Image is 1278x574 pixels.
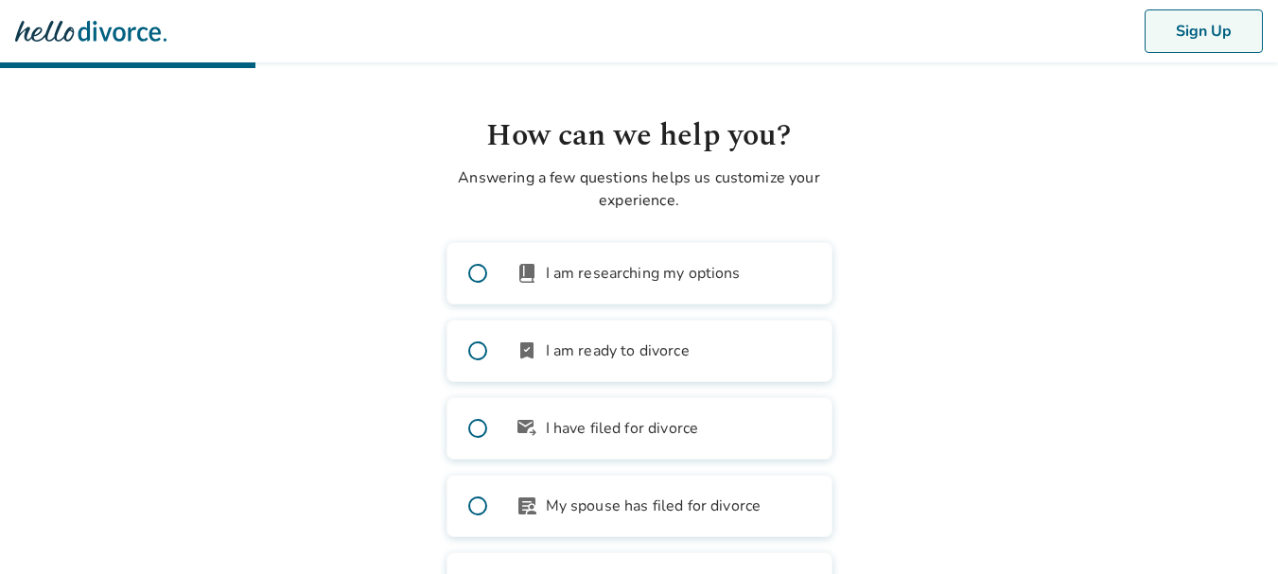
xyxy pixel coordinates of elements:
[1145,9,1263,53] button: Sign Up
[516,495,538,517] span: article_person
[516,339,538,362] span: bookmark_check
[1183,483,1278,574] iframe: Chat Widget
[516,417,538,440] span: outgoing_mail
[546,262,741,285] span: I am researching my options
[546,495,762,517] span: My spouse has filed for divorce
[546,339,690,362] span: I am ready to divorce
[446,113,832,159] h1: How can we help you?
[446,166,832,212] p: Answering a few questions helps us customize your experience.
[516,262,538,285] span: book_2
[15,12,166,50] img: Hello Divorce Logo
[546,417,699,440] span: I have filed for divorce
